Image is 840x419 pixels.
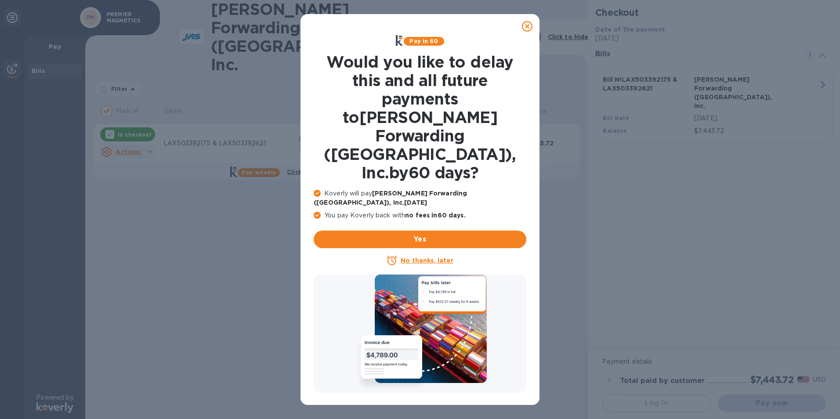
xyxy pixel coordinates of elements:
b: Pay in 60 [409,38,438,44]
b: [PERSON_NAME] Forwarding ([GEOGRAPHIC_DATA]), Inc. [DATE] [314,190,467,206]
button: Yes [314,231,526,248]
h1: Would you like to delay this and all future payments to [PERSON_NAME] Forwarding ([GEOGRAPHIC_DAT... [314,53,526,182]
p: Koverly will pay [314,189,526,207]
span: Yes [321,234,519,245]
b: no fees in 60 days . [405,212,465,219]
u: No thanks, later [401,257,453,264]
p: You pay Koverly back with [314,211,526,220]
